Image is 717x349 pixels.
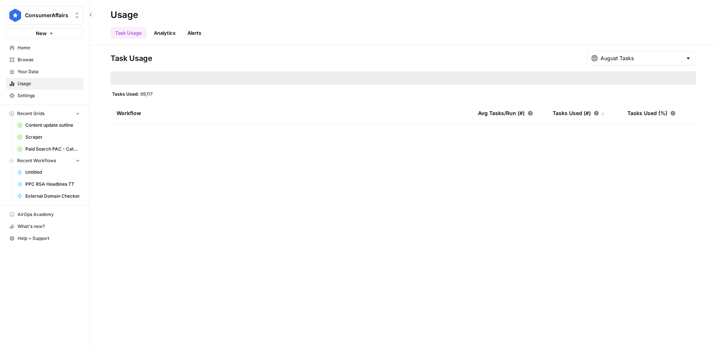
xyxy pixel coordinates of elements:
[17,110,44,117] span: Recent Grids
[25,193,80,200] span: External Domain Checker
[183,27,206,39] a: Alerts
[111,53,152,64] span: Task Usage
[111,27,146,39] a: Task Usage
[25,181,80,188] span: PPC RSA Headlines TT
[111,9,138,21] div: Usage
[6,42,83,54] a: Home
[25,134,80,140] span: Scraper
[18,44,80,51] span: Home
[6,78,83,90] a: Usage
[6,90,83,102] a: Settings
[25,12,70,19] span: ConsumerAffairs
[14,178,83,190] a: PPC RSA Headlines TT
[553,103,605,123] div: Tasks Used (#)
[36,30,47,37] span: New
[140,91,153,97] span: 69,117
[25,146,80,152] span: Paid Search PAC - Categories
[6,220,83,232] button: What's new?
[6,6,83,25] button: Workspace: ConsumerAffairs
[25,169,80,176] span: Untitled
[14,131,83,143] a: Scraper
[9,9,22,22] img: ConsumerAffairs Logo
[600,55,682,62] input: August Tasks
[14,143,83,155] a: Paid Search PAC - Categories
[6,66,83,78] a: Your Data
[6,54,83,66] a: Browse
[18,235,80,242] span: Help + Support
[6,28,83,39] button: New
[149,27,180,39] a: Analytics
[6,221,83,232] div: What's new?
[14,190,83,202] a: External Domain Checker
[478,103,533,123] div: Avg Tasks/Run (#)
[14,166,83,178] a: Untitled
[25,122,80,129] span: Content update outline
[14,119,83,131] a: Content update outline
[6,209,83,220] a: AirOps Academy
[18,56,80,63] span: Browse
[6,108,83,119] button: Recent Grids
[18,80,80,87] span: Usage
[17,157,56,164] span: Recent Workflows
[18,92,80,99] span: Settings
[18,68,80,75] span: Your Data
[627,103,676,123] div: Tasks Used (%)
[6,155,83,166] button: Recent Workflows
[6,232,83,244] button: Help + Support
[18,211,80,218] span: AirOps Academy
[112,91,139,97] span: Tasks Used:
[117,103,466,123] div: Workflow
